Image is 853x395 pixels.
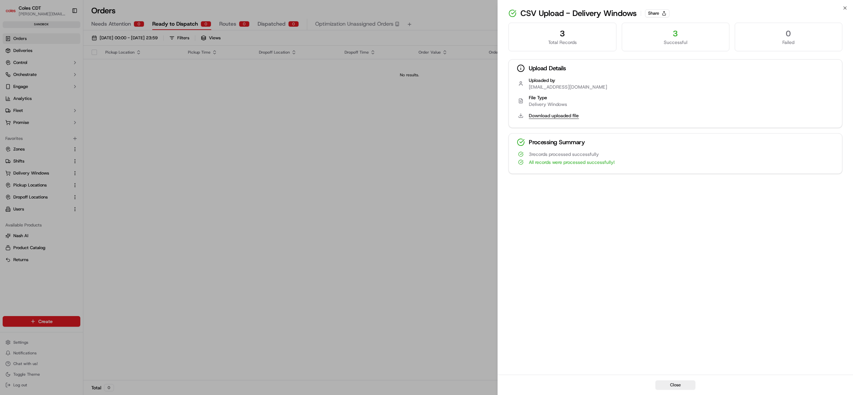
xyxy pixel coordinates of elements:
img: Nash [7,7,20,20]
div: 3 [627,28,724,39]
p: Welcome 👋 [7,27,121,38]
div: File Type [529,94,834,101]
div: We're available if you need us! [23,71,84,76]
div: 3 [514,28,610,39]
span: All records were processed successfully! [529,159,615,166]
button: Download uploaded file [529,112,579,119]
div: Uploaded by [529,77,607,84]
span: Knowledge Base [13,97,51,104]
a: Powered byPylon [47,113,81,118]
div: 📗 [7,98,12,103]
a: 💻API Documentation [54,94,110,106]
span: API Documentation [63,97,107,104]
button: Start new chat [113,66,121,74]
span: 3 records processed successfully [529,151,599,158]
img: 1736555255976-a54dd68f-1ca7-489b-9aae-adbdc363a1c4 [7,64,19,76]
div: CSV Upload - Delivery Windows [508,8,842,19]
a: 📗Knowledge Base [4,94,54,106]
button: Share [645,9,669,17]
button: Close [655,380,695,390]
div: 0 [740,28,837,39]
div: Upload Details [509,60,842,77]
div: [EMAIL_ADDRESS][DOMAIN_NAME] [529,84,607,90]
span: Pylon [66,113,81,118]
div: 💻 [56,98,62,103]
input: Got a question? Start typing here... [17,43,120,50]
div: Processing Summary [509,134,842,151]
div: Total Records [514,39,610,46]
div: Start new chat [23,64,109,71]
div: Successful [627,39,724,46]
div: Failed [740,39,837,46]
div: Delivery Windows [529,101,834,108]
